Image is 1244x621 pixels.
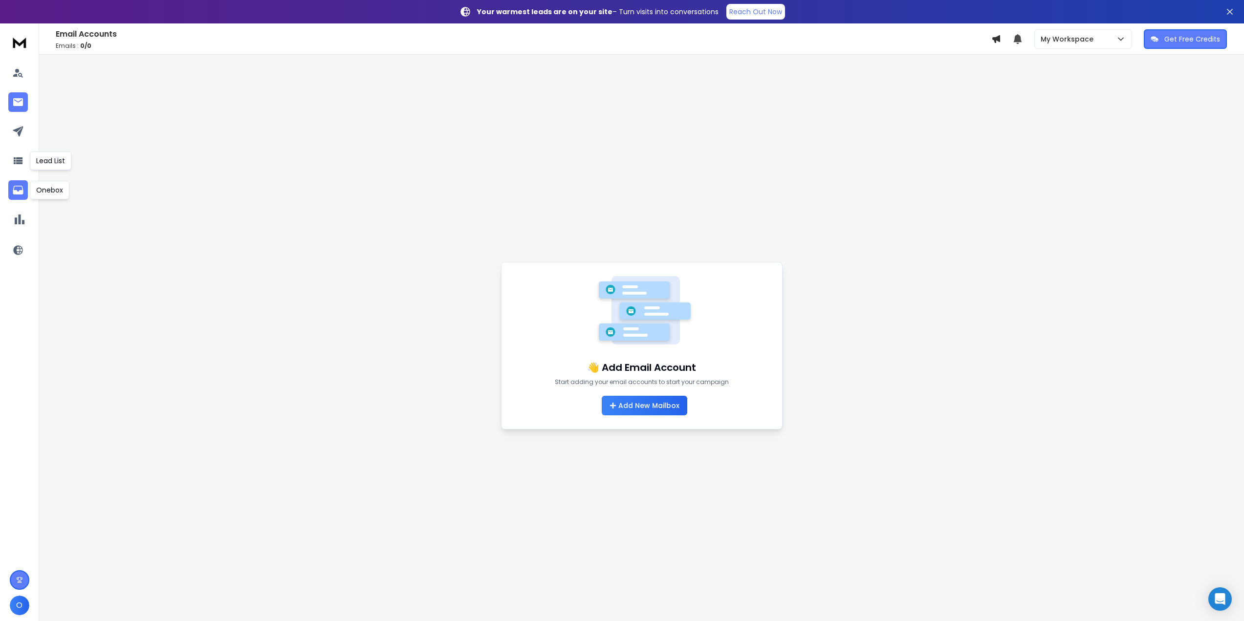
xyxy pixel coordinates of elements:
div: Open Intercom Messenger [1208,587,1232,611]
div: Lead List [30,151,71,170]
button: O [10,596,29,615]
div: Onebox [30,181,69,199]
p: Start adding your email accounts to start your campaign [555,378,729,386]
img: logo [10,33,29,51]
button: Add New Mailbox [602,396,687,415]
button: Get Free Credits [1144,29,1227,49]
h1: 👋 Add Email Account [587,361,696,374]
a: Reach Out Now [726,4,785,20]
p: Get Free Credits [1164,34,1220,44]
strong: Your warmest leads are on your site [477,7,612,17]
p: Emails : [56,42,991,50]
p: Reach Out Now [729,7,782,17]
p: – Turn visits into conversations [477,7,719,17]
p: My Workspace [1041,34,1097,44]
h1: Email Accounts [56,28,991,40]
span: 0 / 0 [80,42,91,50]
